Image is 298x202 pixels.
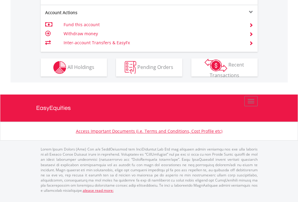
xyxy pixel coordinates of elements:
[67,64,94,70] span: All Holdings
[76,128,222,134] a: Access Important Documents (i.e. Terms and Conditions, Cost Profile etc)
[116,58,182,76] button: Pending Orders
[83,188,114,193] a: please read more:
[191,58,258,76] button: Recent Transactions
[125,61,136,74] img: pending_instructions-wht.png
[64,29,242,38] td: Withdraw money
[41,10,149,16] div: Account Actions
[64,20,242,29] td: Fund this account
[205,59,227,72] img: transactions-zar-wht.png
[53,61,66,74] img: holdings-wht.png
[41,147,258,193] p: Lorem Ipsum Dolors (Ame) Con a/e SeddOeiusmod tem InciDiduntut Lab Etd mag aliquaen admin veniamq...
[41,58,107,76] button: All Holdings
[64,38,242,47] td: Inter-account Transfers & EasyFx
[137,64,173,70] span: Pending Orders
[36,95,262,122] a: EasyEquities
